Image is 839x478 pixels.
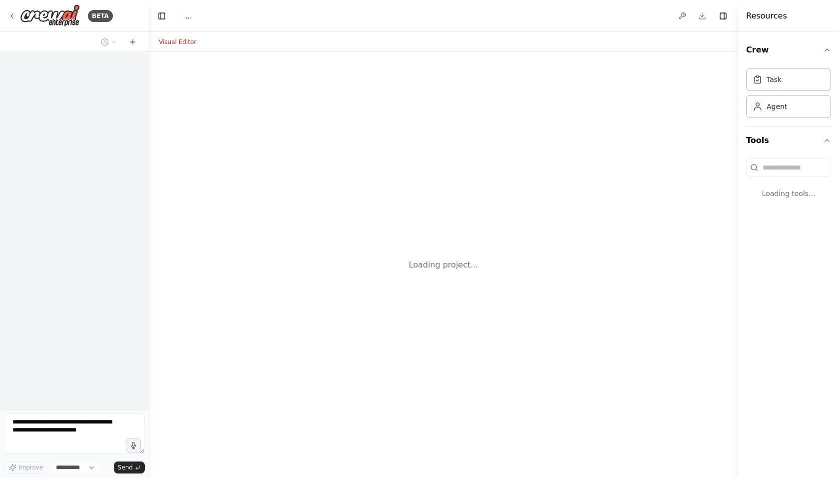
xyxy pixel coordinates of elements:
[18,463,43,471] span: Improve
[114,461,145,473] button: Send
[153,36,202,48] button: Visual Editor
[126,438,141,453] button: Click to speak your automation idea
[409,259,478,271] div: Loading project...
[746,126,831,154] button: Tools
[746,10,787,22] h4: Resources
[746,180,831,206] div: Loading tools...
[767,101,787,111] div: Agent
[20,4,80,27] img: Logo
[125,36,141,48] button: Start a new chat
[767,74,782,84] div: Task
[118,463,133,471] span: Send
[746,36,831,64] button: Crew
[185,11,192,21] span: ...
[716,9,730,23] button: Hide right sidebar
[97,36,121,48] button: Switch to previous chat
[746,154,831,214] div: Tools
[155,9,169,23] button: Hide left sidebar
[4,461,47,474] button: Improve
[746,64,831,126] div: Crew
[185,11,192,21] nav: breadcrumb
[88,10,113,22] div: BETA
